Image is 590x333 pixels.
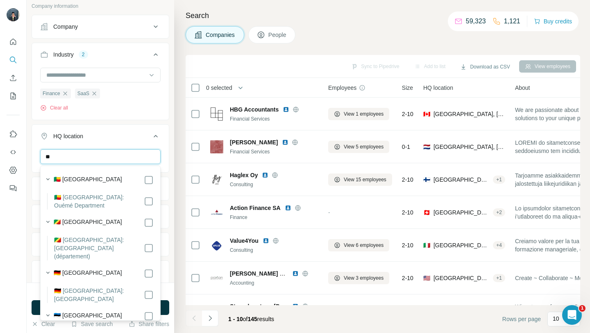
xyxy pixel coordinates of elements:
[454,61,515,73] button: Download as CSV
[54,269,122,278] label: 🇩🇪 [GEOGRAPHIC_DATA]
[206,84,232,92] span: 0 selected
[344,176,386,183] span: View 15 employees
[54,218,122,228] label: 🇨🇬 [GEOGRAPHIC_DATA]
[493,176,505,183] div: + 1
[268,31,287,39] span: People
[77,90,89,97] span: SaaS
[230,171,258,179] span: Haglex Oy
[433,176,490,184] span: [GEOGRAPHIC_DATA], [GEOGRAPHIC_DATA]
[54,311,122,321] label: 🇪🇪 [GEOGRAPHIC_DATA]
[210,206,223,219] img: Logo of Action Finance SA
[515,84,530,92] span: About
[230,138,278,146] span: [PERSON_NAME]
[402,208,413,217] span: 2-10
[230,115,318,123] div: Financial Services
[402,274,413,282] span: 2-10
[53,50,74,59] div: Industry
[283,106,289,113] img: LinkedIn logo
[32,2,169,10] p: Company information
[202,310,218,326] button: Navigate to next page
[423,110,430,118] span: 🇨🇦
[32,235,169,254] button: Technologies
[344,242,383,249] span: View 6 employees
[344,143,383,151] span: View 5 employees
[210,140,223,153] img: Logo of Lucian
[262,172,268,178] img: LinkedIn logo
[328,141,389,153] button: View 5 employees
[402,176,413,184] span: 2-10
[263,237,269,244] img: LinkedIn logo
[433,241,490,249] span: [GEOGRAPHIC_DATA], Roma Capitale, [GEOGRAPHIC_DATA]
[423,143,430,151] span: 🇳🇱
[32,320,55,328] button: Clear
[502,315,541,323] span: Rows per page
[328,239,389,251] button: View 6 employees
[285,205,291,211] img: LinkedIn logo
[328,108,389,120] button: View 1 employees
[7,163,20,178] button: Dashboard
[7,145,20,160] button: Use Surfe API
[32,300,169,315] button: Run search
[433,143,505,151] span: [GEOGRAPHIC_DATA], [GEOGRAPHIC_DATA]|[GEOGRAPHIC_DATA]
[43,90,60,97] span: Finance
[54,236,144,260] label: 🇨🇬 [GEOGRAPHIC_DATA]: [GEOGRAPHIC_DATA] (département)
[328,173,392,186] button: View 15 employees
[423,241,430,249] span: 🇮🇹
[54,175,122,185] label: 🇧🇯 [GEOGRAPHIC_DATA]
[32,207,169,226] button: Employees (size)
[7,127,20,141] button: Use Surfe on LinkedIn
[423,208,430,217] span: 🇨🇭
[228,316,274,322] span: results
[210,173,223,186] img: Logo of Haglex Oy
[230,246,318,254] div: Consulting
[7,52,20,67] button: Search
[230,279,318,287] div: Accounting
[7,181,20,196] button: Feedback
[32,17,169,36] button: Company
[228,316,243,322] span: 1 - 10
[206,31,236,39] span: Companies
[230,204,281,212] span: Action Finance SA
[466,16,486,26] p: 59,323
[402,84,413,92] span: Size
[186,10,580,21] h4: Search
[230,105,279,114] span: HBG Accountants
[433,274,490,282] span: [GEOGRAPHIC_DATA], [US_STATE]
[579,305,585,312] span: 1
[553,315,559,323] p: 10
[534,16,572,27] button: Buy credits
[210,271,223,285] img: Logo of Paxton Consulting Group
[129,320,169,328] button: Share filters
[282,139,288,146] img: LinkedIn logo
[402,143,410,151] span: 0-1
[230,148,318,155] div: Financial Services
[504,16,520,26] p: 1,121
[53,23,78,31] div: Company
[71,320,113,328] button: Save search
[32,179,169,198] button: Annual revenue ($)
[230,270,328,277] span: [PERSON_NAME] Consulting Group
[493,274,505,282] div: + 1
[423,176,430,184] span: 🇫🇮
[230,214,318,221] div: Finance
[433,208,490,217] span: [GEOGRAPHIC_DATA], [GEOGRAPHIC_DATA]
[7,89,20,103] button: My lists
[210,239,223,252] img: Logo of Value4You
[328,209,330,216] span: -
[54,287,144,303] label: 🇩🇪 [GEOGRAPHIC_DATA]: [GEOGRAPHIC_DATA]
[248,316,257,322] span: 145
[433,110,505,118] span: [GEOGRAPHIC_DATA], [GEOGRAPHIC_DATA]
[32,45,169,68] button: Industry2
[7,34,20,49] button: Quick start
[493,209,505,216] div: + 2
[53,132,83,140] div: HQ location
[79,51,88,58] div: 2
[402,241,413,249] span: 2-10
[402,110,413,118] span: 2-10
[243,316,248,322] span: of
[32,126,169,149] button: HQ location
[230,237,259,245] span: Value4You
[328,84,356,92] span: Employees
[7,71,20,85] button: Enrich CSV
[344,110,383,118] span: View 1 employees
